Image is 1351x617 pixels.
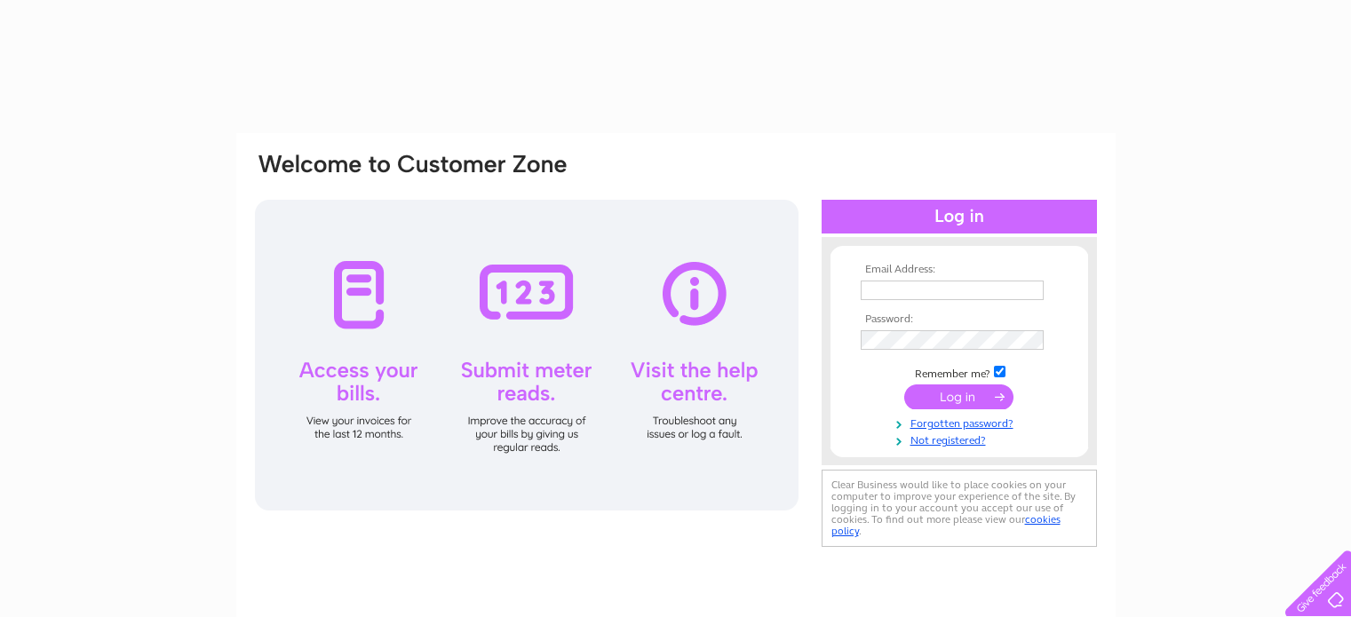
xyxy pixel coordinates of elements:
th: Email Address: [856,264,1062,276]
td: Remember me? [856,363,1062,381]
a: Forgotten password? [861,414,1062,431]
a: Not registered? [861,431,1062,447]
th: Password: [856,313,1062,326]
input: Submit [904,384,1013,409]
div: Clear Business would like to place cookies on your computer to improve your experience of the sit... [822,470,1097,547]
a: cookies policy [831,513,1061,537]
